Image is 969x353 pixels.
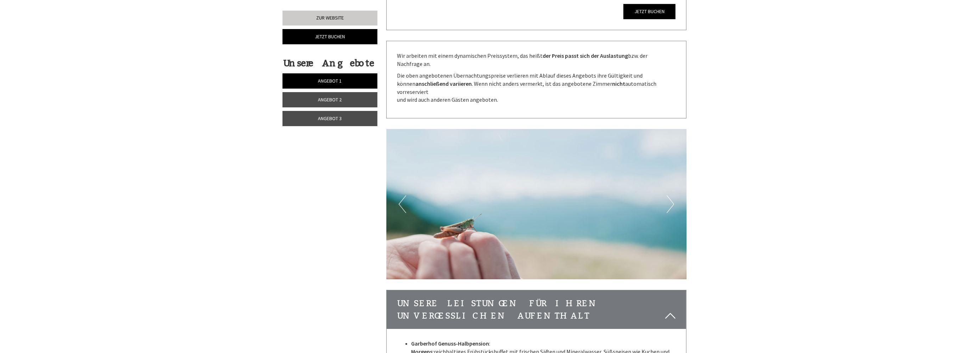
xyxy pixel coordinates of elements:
[282,57,375,70] div: Unsere Angebote
[411,340,489,347] strong: Garberhof Genuss-Halbpension
[667,195,674,213] button: Next
[623,4,676,19] a: Jetzt buchen
[612,80,626,87] strong: nicht
[399,195,406,213] button: Previous
[397,52,676,68] p: Wir arbeiten mit einem dynamischen Preissystem, das heißt bzw. der Nachfrage an.
[318,78,342,84] span: Angebot 1
[543,52,628,59] strong: der Preis passt sich der Auslastung
[416,80,472,87] strong: anschließend variieren
[387,290,687,329] div: Unsere Leistungen für Ihren unvergesslichen Aufenthalt
[282,29,377,44] a: Jetzt buchen
[397,72,676,104] p: Die oben angebotenen Übernachtungspreise verlieren mit Ablauf dieses Angebots ihre Gültigkeit und...
[282,11,377,26] a: Zur Website
[318,96,342,103] span: Angebot 2
[318,115,342,122] span: Angebot 3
